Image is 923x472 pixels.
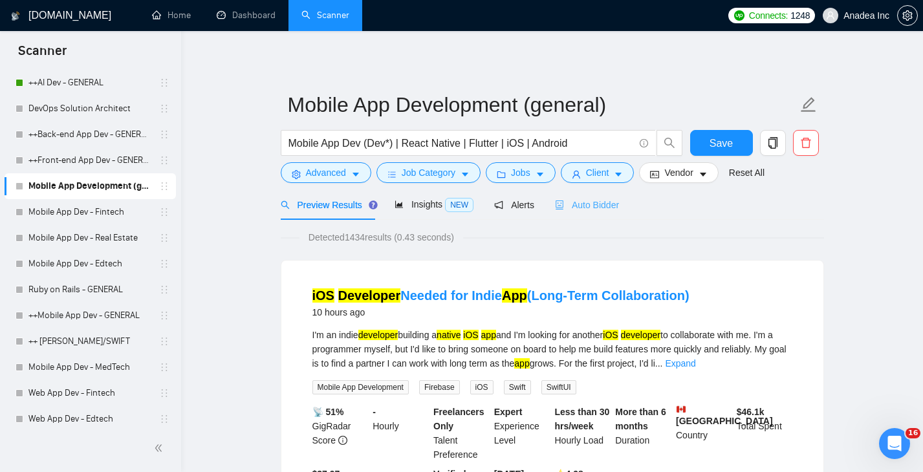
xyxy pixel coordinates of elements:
img: 🇨🇦 [677,405,686,414]
span: Mariia [58,96,83,105]
b: 📡 51% [312,407,344,417]
span: folder [497,169,506,179]
div: Mariia says… [10,74,248,208]
span: Insights [395,199,473,209]
a: Ruby on Rails - GENERAL [28,277,151,303]
span: search [281,200,290,209]
div: Hourly [370,405,431,462]
div: Country [673,405,734,462]
div: Tooltip anchor [367,199,379,211]
a: ++ [PERSON_NAME]/SWIFT [28,328,151,354]
span: 16 [906,428,920,438]
a: DevOps Solution Architect [28,96,151,122]
span: from [DOMAIN_NAME] [83,96,176,105]
a: setting [897,10,918,21]
mark: iOS [603,330,618,340]
img: logo [11,6,20,27]
span: Jobs [511,166,530,180]
a: Mobile App Dev - Fintech [28,199,151,225]
b: Freelancers Only [433,407,484,431]
button: folderJobscaret-down [486,162,556,183]
a: ++Back-end App Dev - GENERAL (cleaned) [28,122,151,147]
span: Advanced [306,166,346,180]
div: Talent Preference [431,405,492,462]
button: delete [793,130,819,156]
a: ++AI Dev - GENERAL [28,70,151,96]
button: Gif picker [41,373,51,383]
span: holder [159,78,169,88]
a: Mobile App Dev - Edtech [28,251,151,277]
img: upwork-logo.png [734,10,744,21]
span: double-left [154,442,167,455]
div: Duration [613,405,673,462]
button: copy [760,130,786,156]
a: searchScanner [301,10,349,21]
span: Save [710,135,733,151]
span: holder [159,129,169,140]
a: ++Mobile App Dev - GENERAL [28,303,151,328]
span: caret-down [351,169,360,179]
a: Web App Dev - Edtech [28,406,151,432]
span: bars [387,169,396,179]
span: user [826,11,835,20]
button: Home [202,5,227,30]
button: Emoji picker [20,373,30,383]
div: Hourly Load [552,405,613,462]
span: holder [159,259,169,269]
span: holder [159,103,169,114]
div: Profile image for MariiaMariiafrom [DOMAIN_NAME] [10,74,248,192]
span: Mobile App Development [312,380,409,394]
a: ++Front-end App Dev - GENERAL [28,147,151,173]
div: Close [227,5,250,28]
span: edit [800,96,817,113]
span: caret-down [536,169,545,179]
span: holder [159,207,169,217]
span: SwiftUI [541,380,576,394]
b: Expert [494,407,523,417]
span: Alerts [494,200,534,210]
span: caret-down [461,169,470,179]
span: Vendor [664,166,693,180]
span: user [572,169,581,179]
textarea: Message… [11,346,248,368]
span: Firebase [419,380,460,394]
span: idcard [650,169,659,179]
a: homeHome [152,10,191,21]
span: info-circle [338,436,347,445]
span: robot [555,200,564,209]
div: Experience Level [492,405,552,462]
mark: iOS [463,330,478,340]
mark: developer [358,330,398,340]
span: caret-down [614,169,623,179]
a: Web App Dev - Fintech [28,380,151,406]
a: Mobile App Dev - Real Estate [28,225,151,251]
span: holder [159,414,169,424]
button: go back [8,5,33,30]
div: GigRadar Score [310,405,371,462]
button: idcardVendorcaret-down [639,162,718,183]
span: caret-down [699,169,708,179]
mark: native [437,330,461,340]
mark: app [514,358,529,369]
span: Auto Bidder [555,200,619,210]
button: Start recording [82,373,92,383]
button: userClientcaret-down [561,162,635,183]
span: holder [159,181,169,191]
a: Expand [665,358,695,369]
b: [GEOGRAPHIC_DATA] [676,405,773,426]
a: iOS DeveloperNeeded for IndieApp(Long-Term Collaboration) [312,288,690,303]
button: setting [897,5,918,26]
a: Mobile App Dev - MedTech [28,354,151,380]
b: - [373,407,376,417]
span: Job Category [402,166,455,180]
span: info-circle [640,139,648,147]
input: Scanner name... [288,89,798,121]
div: I'm an indie building a and I'm looking for another to collaborate with me. I'm a programmer myse... [312,328,792,370]
img: Profile image for Mariia [27,91,47,111]
span: notification [494,200,503,209]
h1: Mariia [63,6,94,16]
span: ... [655,358,663,369]
span: holder [159,336,169,347]
button: settingAdvancedcaret-down [281,162,371,183]
span: Scanner [8,41,77,69]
